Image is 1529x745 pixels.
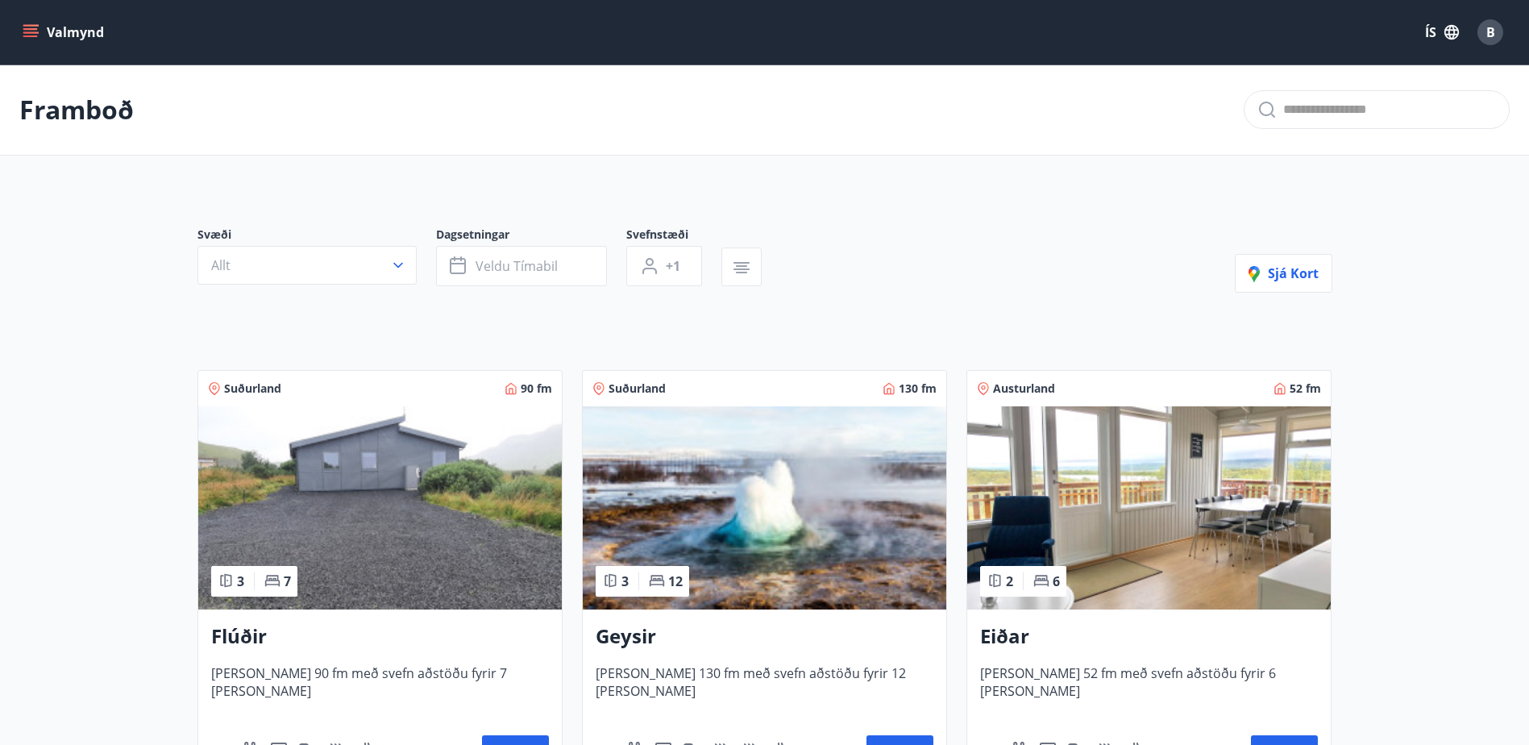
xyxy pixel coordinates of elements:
[436,227,626,246] span: Dagsetningar
[436,246,607,286] button: Veldu tímabil
[521,381,552,397] span: 90 fm
[1471,13,1510,52] button: B
[197,227,436,246] span: Svæði
[19,92,134,127] p: Framboð
[237,572,244,590] span: 3
[609,381,666,397] span: Suðurland
[1235,254,1332,293] button: Sjá kort
[626,227,721,246] span: Svefnstæði
[1006,572,1013,590] span: 2
[967,406,1331,610] img: Paella dish
[583,406,946,610] img: Paella dish
[596,664,933,718] span: [PERSON_NAME] 130 fm með svefn aðstöðu fyrir 12 [PERSON_NAME]
[596,622,933,651] h3: Geysir
[284,572,291,590] span: 7
[198,406,562,610] img: Paella dish
[211,256,231,274] span: Allt
[993,381,1055,397] span: Austurland
[899,381,937,397] span: 130 fm
[980,664,1318,718] span: [PERSON_NAME] 52 fm með svefn aðstöðu fyrir 6 [PERSON_NAME]
[626,246,702,286] button: +1
[1416,18,1468,47] button: ÍS
[211,622,549,651] h3: Flúðir
[1290,381,1321,397] span: 52 fm
[666,257,680,275] span: +1
[211,664,549,718] span: [PERSON_NAME] 90 fm með svefn aðstöðu fyrir 7 [PERSON_NAME]
[1053,572,1060,590] span: 6
[621,572,629,590] span: 3
[668,572,683,590] span: 12
[19,18,110,47] button: menu
[224,381,281,397] span: Suðurland
[1249,264,1319,282] span: Sjá kort
[1486,23,1495,41] span: B
[980,622,1318,651] h3: Eiðar
[476,257,558,275] span: Veldu tímabil
[197,246,417,285] button: Allt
